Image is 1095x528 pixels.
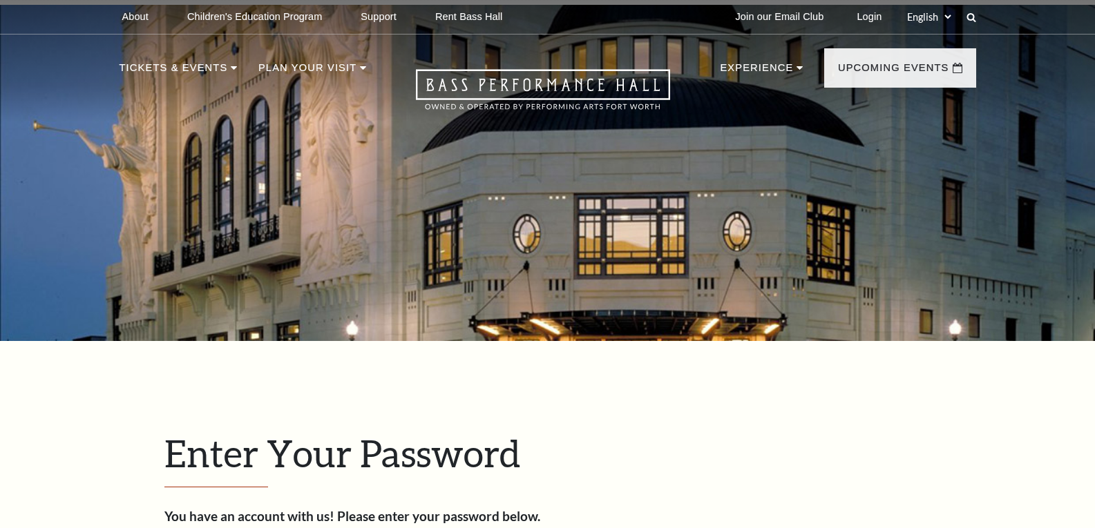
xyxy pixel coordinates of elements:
p: Tickets & Events [120,59,228,84]
select: Select: [904,10,953,23]
p: Support [361,11,397,23]
p: About [122,11,149,23]
p: Rent Bass Hall [435,11,503,23]
p: Children's Education Program [187,11,322,23]
strong: You have an account with us! [164,508,334,524]
p: Upcoming Events [838,59,949,84]
p: Experience [720,59,793,84]
p: Plan Your Visit [258,59,356,84]
span: Enter Your Password [164,431,520,475]
strong: Please enter your password below. [337,508,540,524]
